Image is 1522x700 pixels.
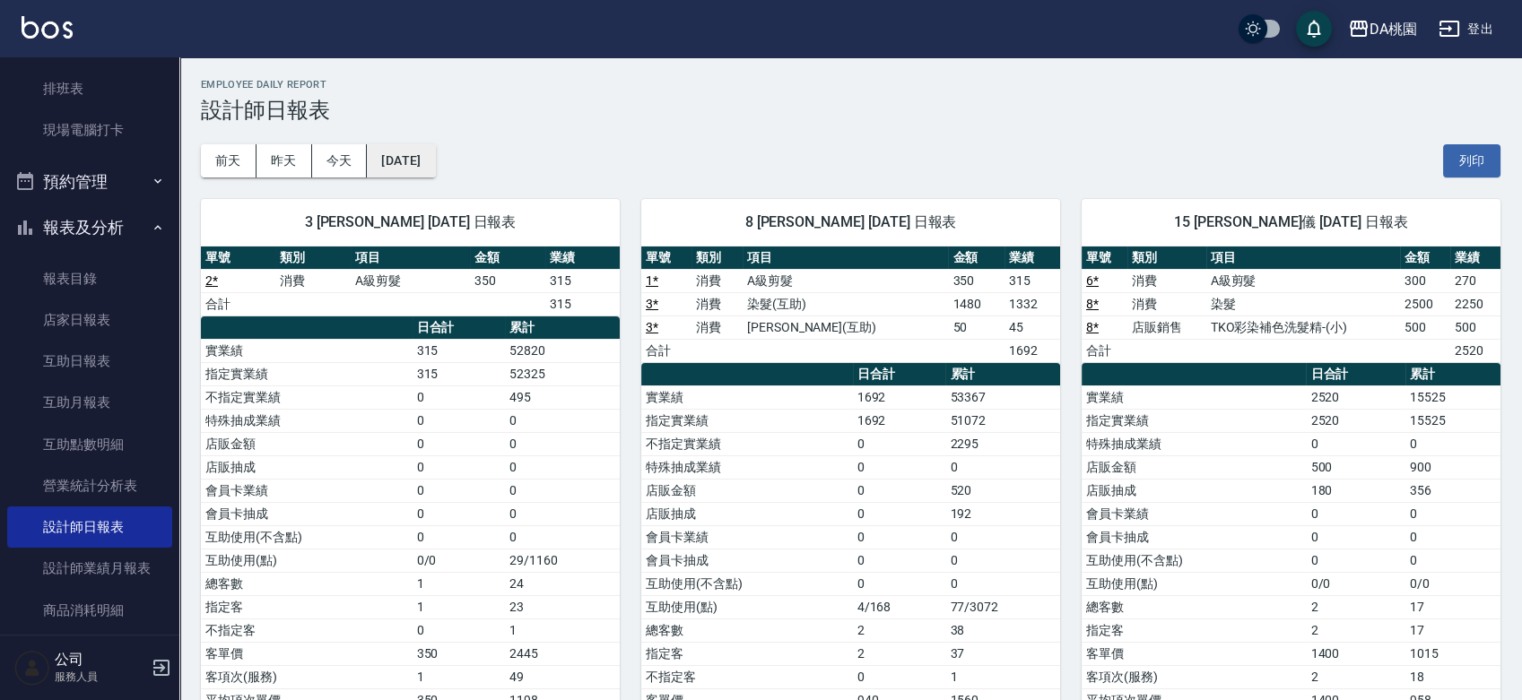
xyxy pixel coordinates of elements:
[945,525,1060,549] td: 0
[1127,246,1206,270] th: 類別
[641,339,691,362] td: 合計
[945,618,1060,642] td: 38
[201,595,413,618] td: 指定客
[945,385,1060,409] td: 53367
[1306,502,1405,525] td: 0
[663,213,1039,231] span: 8 [PERSON_NAME] [DATE] 日報表
[201,79,1500,91] h2: Employee Daily Report
[55,669,146,685] p: 服務人員
[1306,549,1405,572] td: 0
[7,506,172,548] a: 設計師日報表
[641,246,691,270] th: 單號
[1306,642,1405,665] td: 1400
[1405,572,1500,595] td: 0/0
[505,362,620,385] td: 52325
[1206,269,1401,292] td: A級剪髮
[505,525,620,549] td: 0
[1341,11,1424,48] button: DA桃園
[641,432,853,455] td: 不指定實業績
[1206,292,1401,315] td: 染髮
[201,144,257,177] button: 前天
[641,525,853,549] td: 會員卡業績
[691,315,742,339] td: 消費
[7,68,172,109] a: 排班表
[945,642,1060,665] td: 37
[275,246,350,270] th: 類別
[1405,479,1500,502] td: 356
[201,455,413,479] td: 店販抽成
[1306,479,1405,502] td: 180
[1450,339,1500,362] td: 2520
[413,549,506,572] td: 0/0
[945,502,1060,525] td: 192
[413,479,506,502] td: 0
[1005,339,1060,362] td: 1692
[222,213,598,231] span: 3 [PERSON_NAME] [DATE] 日報表
[1296,11,1332,47] button: save
[7,631,172,672] a: 商品庫存表
[505,595,620,618] td: 23
[743,269,949,292] td: A級剪髮
[505,479,620,502] td: 0
[945,455,1060,479] td: 0
[201,665,413,688] td: 客項次(服務)
[7,465,172,506] a: 營業統計分析表
[275,269,350,292] td: 消費
[545,246,620,270] th: 業績
[945,572,1060,595] td: 0
[1405,502,1500,525] td: 0
[505,502,620,525] td: 0
[413,665,506,688] td: 1
[505,385,620,409] td: 495
[201,479,413,502] td: 會員卡業績
[1082,339,1127,362] td: 合計
[22,16,73,39] img: Logo
[743,246,949,270] th: 項目
[1082,385,1306,409] td: 實業績
[201,432,413,455] td: 店販金額
[505,316,620,340] th: 累計
[201,642,413,665] td: 客單價
[201,385,413,409] td: 不指定實業績
[1082,479,1306,502] td: 店販抽成
[1127,292,1206,315] td: 消費
[1082,525,1306,549] td: 會員卡抽成
[1405,409,1500,432] td: 15525
[853,409,946,432] td: 1692
[945,549,1060,572] td: 0
[505,455,620,479] td: 0
[505,665,620,688] td: 49
[945,409,1060,432] td: 51072
[413,409,506,432] td: 0
[201,502,413,525] td: 會員卡抽成
[1405,595,1500,618] td: 17
[1082,642,1306,665] td: 客單價
[641,618,853,642] td: 總客數
[413,362,506,385] td: 315
[1400,315,1450,339] td: 500
[1450,315,1500,339] td: 500
[1306,409,1405,432] td: 2520
[853,618,946,642] td: 2
[1405,642,1500,665] td: 1015
[945,595,1060,618] td: 77/3072
[1127,269,1206,292] td: 消費
[1405,525,1500,549] td: 0
[1405,385,1500,409] td: 15525
[1206,246,1401,270] th: 項目
[7,548,172,589] a: 設計師業績月報表
[1370,18,1417,40] div: DA桃園
[505,339,620,362] td: 52820
[853,595,946,618] td: 4/168
[7,299,172,341] a: 店家日報表
[641,595,853,618] td: 互助使用(點)
[1450,246,1500,270] th: 業績
[641,665,853,688] td: 不指定客
[948,292,1004,315] td: 1480
[641,409,853,432] td: 指定實業績
[201,618,413,642] td: 不指定客
[7,590,172,631] a: 商品消耗明細
[853,432,946,455] td: 0
[743,315,949,339] td: [PERSON_NAME](互助)
[1082,665,1306,688] td: 客項次(服務)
